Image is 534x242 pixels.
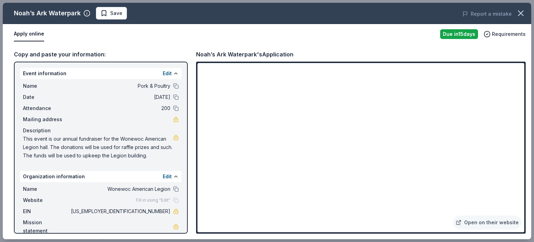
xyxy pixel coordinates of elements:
button: Edit [163,69,172,78]
span: Wonewoc American Legion [70,185,170,193]
div: Noah’s Ark Waterpark's Application [196,50,293,59]
button: Edit [163,172,172,181]
span: Mailing address [23,115,70,124]
span: This event is our annual fundraiser for the Wonewoc American Legion hall. The donations will be u... [23,135,173,160]
span: EIN [23,207,70,216]
div: Event information [20,68,181,79]
span: [US_EMPLOYER_IDENTIFICATION_NUMBER] [70,207,170,216]
div: Due in 15 days [440,29,478,39]
span: Date [23,93,70,101]
span: Website [23,196,70,204]
div: Noah’s Ark Waterpark [14,8,81,19]
div: Copy and paste your information: [14,50,188,59]
button: Report a mistake [462,10,512,18]
button: Requirements [484,30,526,38]
button: Save [96,7,127,19]
span: Requirements [492,30,526,38]
span: Mission statement [23,218,70,235]
span: Pork & Poultry [70,82,170,90]
span: 200 [70,104,170,112]
span: Name [23,82,70,90]
span: Save [110,9,122,17]
span: Name [23,185,70,193]
span: [DATE] [70,93,170,101]
a: Open on their website [453,216,521,229]
span: Fill in using "Edit" [136,197,170,203]
span: Attendance [23,104,70,112]
div: Description [23,126,179,135]
div: Organization information [20,171,181,182]
button: Apply online [14,27,44,41]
